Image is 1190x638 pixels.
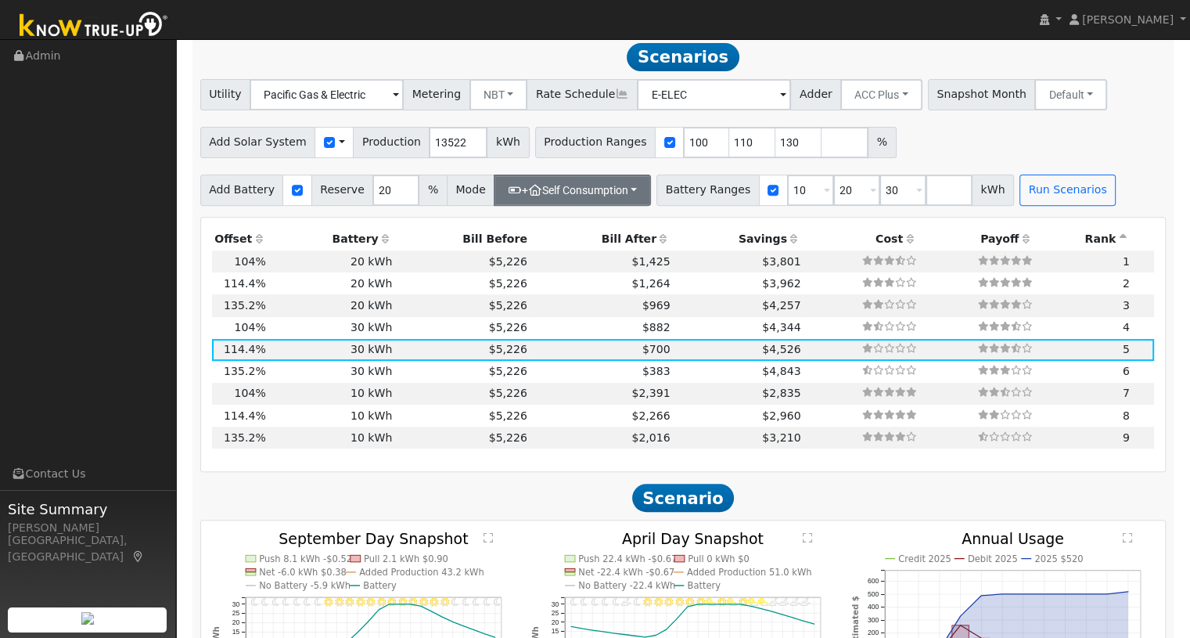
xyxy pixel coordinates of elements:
text: 30 [232,600,239,608]
circle: onclick="" [473,629,475,631]
text:  [803,532,812,543]
span: 9 [1123,431,1130,444]
span: 114.4% [224,277,266,290]
span: 135.2% [224,431,266,444]
circle: onclick="" [697,603,699,605]
span: Scenarios [627,43,739,71]
span: [PERSON_NAME] [1082,13,1174,26]
circle: onclick="" [388,603,390,605]
circle: onclick="" [419,605,422,607]
circle: onclick="" [634,635,636,637]
circle: onclick="" [782,613,784,615]
span: 3 [1123,299,1130,312]
circle: onclick="" [980,594,983,597]
text: 400 [868,603,879,611]
span: $5,226 [489,387,527,399]
circle: onclick="" [591,629,594,631]
span: kWh [487,127,529,158]
text: Battery [688,580,721,591]
circle: onclick="" [398,603,401,605]
circle: onclick="" [803,620,805,622]
i: 5AM - Clear [304,598,310,607]
circle: onclick="" [760,607,763,610]
circle: onclick="" [440,616,443,618]
text:  [484,532,493,543]
i: 10AM - MostlyClear [675,598,684,607]
th: Bill Before [395,229,530,251]
span: $5,226 [489,321,527,333]
circle: onclick="" [707,603,710,605]
i: 8PM - Clear [462,598,469,607]
span: 104% [235,387,266,399]
circle: onclick="" [451,621,454,623]
i: 10PM - PartlyCloudy [801,598,812,607]
td: 30 kWh [268,361,395,383]
i: 8AM - Clear [654,598,663,607]
text: September Day Snapshot [279,530,469,547]
i: 2PM - Clear [398,598,407,607]
text: Pull 0 kWh $0 [688,553,750,564]
circle: onclick="" [409,603,412,605]
i: 12PM - Clear [377,598,386,607]
th: Battery [268,229,395,251]
circle: onclick="" [1127,590,1129,593]
text: 25 [552,609,559,617]
span: Production Ranges [535,127,656,158]
span: $5,226 [489,409,527,422]
text: Push 8.1 kWh -$0.52 [259,553,352,564]
circle: onclick="" [1001,593,1003,595]
td: 20 kWh [268,272,395,294]
circle: onclick="" [959,624,962,626]
i: 7AM - MostlyClear [644,598,653,607]
circle: onclick="" [665,628,667,630]
i: 2PM - MostlyClear [717,598,726,607]
span: Cost [875,232,903,245]
i: 11AM - Clear [366,598,375,607]
span: % [868,127,896,158]
span: 5 [1123,343,1130,355]
text: 15 [232,628,239,636]
text: Net -6.0 kWh $0.38 [259,567,347,578]
i: 4AM - MostlyClear [613,598,619,607]
span: 135.2% [224,299,266,312]
span: 1 [1123,255,1130,268]
i: 5AM - PartlyCloudy [621,598,632,607]
span: $5,226 [489,255,527,268]
i: 8AM - Clear [335,598,343,607]
span: $2,266 [631,409,670,422]
span: Snapshot Month [928,79,1036,110]
circle: onclick="" [581,627,583,629]
span: 114.4% [224,343,266,355]
text: 20 [552,618,559,626]
i: 12AM - MostlyClear [570,598,577,607]
div: [PERSON_NAME] [8,520,167,536]
span: $1,425 [631,255,670,268]
span: $2,960 [762,409,800,422]
circle: onclick="" [793,616,795,618]
circle: onclick="" [814,622,816,625]
i: 6PM - Clear [440,598,449,607]
i: 12PM - MostlyClear [696,598,705,607]
span: $4,257 [762,299,800,312]
i: 9AM - Clear [665,598,674,607]
i: 1PM - Clear [387,598,396,607]
text: 2025 $520 [1035,553,1084,564]
td: 10 kWh [268,383,395,405]
text: 25 [232,609,239,617]
button: ACC Plus [840,79,922,110]
span: $4,526 [762,343,800,355]
span: Metering [403,79,470,110]
span: Production [353,127,430,158]
i: 7PM - Clear [451,598,458,607]
span: $5,226 [489,277,527,290]
i: 9AM - Clear [345,598,354,607]
span: Add Solar System [200,127,316,158]
circle: onclick="" [623,633,625,636]
circle: onclick="" [613,632,615,634]
a: Map [131,550,146,563]
i: 10AM - Clear [356,598,365,607]
i: 1AM - Clear [261,598,268,607]
i: 3PM - Clear [408,598,417,607]
text: Added Production 43.2 kWh [359,567,484,578]
span: 104% [235,255,266,268]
